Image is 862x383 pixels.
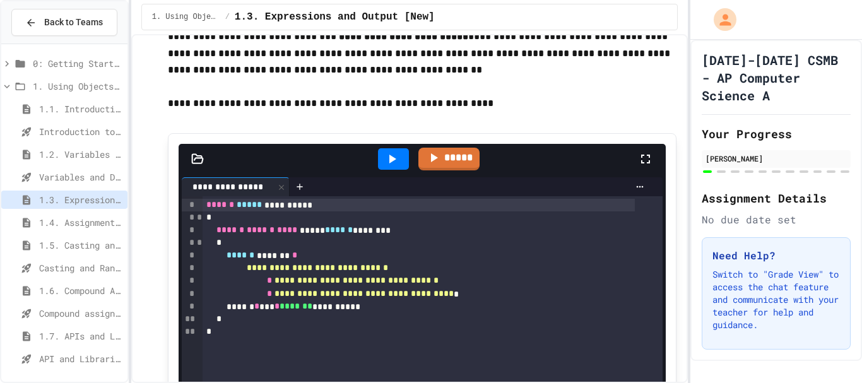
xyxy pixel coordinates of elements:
span: 1.3. Expressions and Output [New] [39,193,122,206]
span: 1.5. Casting and Ranges of Values [39,239,122,252]
span: Introduction to Algorithms, Programming, and Compilers [39,125,122,138]
span: Back to Teams [44,16,103,29]
span: 1.1. Introduction to Algorithms, Programming, and Compilers [39,102,122,115]
span: Variables and Data Types - Quiz [39,170,122,184]
span: Compound assignment operators - Quiz [39,307,122,320]
span: / [225,12,230,22]
span: 1.2. Variables and Data Types [39,148,122,161]
div: No due date set [702,212,851,227]
div: [PERSON_NAME] [706,153,847,164]
span: 1. Using Objects and Methods [152,12,220,22]
p: Switch to "Grade View" to access the chat feature and communicate with your teacher for help and ... [712,268,840,331]
span: Casting and Ranges of variables - Quiz [39,261,122,274]
button: Back to Teams [11,9,117,36]
span: 1.4. Assignment and Input [39,216,122,229]
h3: Need Help? [712,248,840,263]
span: 1.7. APIs and Libraries [39,329,122,343]
span: 0: Getting Started [33,57,122,70]
h2: Your Progress [702,125,851,143]
span: API and Libraries - Topic 1.7 [39,352,122,365]
span: 1.6. Compound Assignment Operators [39,284,122,297]
h2: Assignment Details [702,189,851,207]
span: 1. Using Objects and Methods [33,80,122,93]
span: 1.3. Expressions and Output [New] [235,9,435,25]
div: My Account [700,5,740,34]
h1: [DATE]-[DATE] CSMB - AP Computer Science A [702,51,851,104]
